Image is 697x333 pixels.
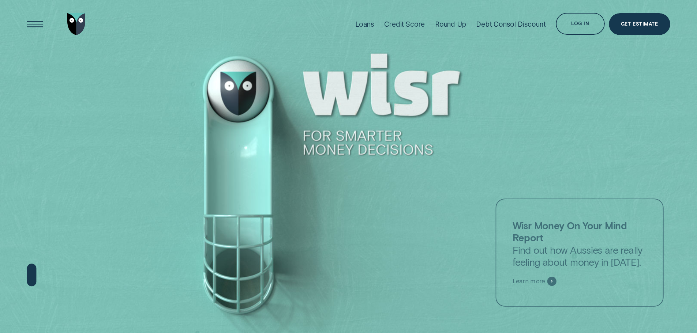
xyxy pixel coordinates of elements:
[355,20,374,29] div: Loans
[513,277,545,285] span: Learn more
[513,219,647,268] p: Find out how Aussies are really feeling about money in [DATE].
[556,13,604,35] button: Log in
[435,20,466,29] div: Round Up
[476,20,546,29] div: Debt Consol Discount
[384,20,425,29] div: Credit Score
[496,198,664,306] a: Wisr Money On Your Mind ReportFind out how Aussies are really feeling about money in [DATE].Learn...
[67,13,86,35] img: Wisr
[24,13,46,35] button: Open Menu
[513,219,627,243] strong: Wisr Money On Your Mind Report
[609,13,670,35] a: Get Estimate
